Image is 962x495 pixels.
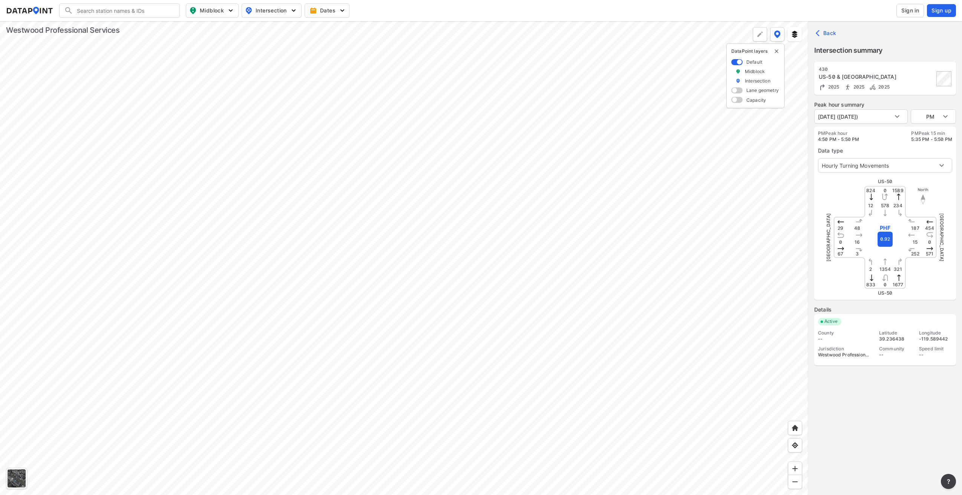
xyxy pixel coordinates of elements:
label: Lane geometry [746,87,779,93]
img: +Dz8AAAAASUVORK5CYII= [756,31,764,38]
div: 430 [819,66,934,72]
span: [GEOGRAPHIC_DATA] [939,213,945,262]
img: marker_Midblock.5ba75e30.svg [735,68,741,75]
div: Community [879,346,912,352]
div: County [818,330,872,336]
span: Intersection [245,6,297,15]
div: US-50 & Dayton Valley Rd [819,73,934,81]
img: +XpAUvaXAN7GudzAAAAAElFTkSuQmCC [791,424,799,432]
a: Sign up [925,4,956,17]
img: 5YPKRKmlfpI5mqlR8AD95paCi+0kK1fRFDJSaMmawlwaeJcJwk9O2fotCW5ve9gAAAAASUVORK5CYII= [339,7,346,14]
img: zeq5HYn9AnE9l6UmnFLPAAAAAElFTkSuQmCC [791,442,799,449]
div: 39.236438 [879,336,912,342]
div: -- [879,352,912,358]
img: map_pin_int.54838e6b.svg [244,6,253,15]
span: ? [945,477,951,486]
div: Home [788,421,802,435]
label: Details [814,306,956,313]
div: Hourly Turning Movements [818,158,952,173]
img: Pedestrian count [844,83,852,91]
button: more [941,474,956,489]
label: Intersection summary [814,45,956,56]
span: 4:50 PM - 5:50 PM [818,136,859,142]
span: 2025 [852,84,865,90]
button: delete [774,48,780,54]
div: -- [919,352,952,358]
img: dataPointLogo.9353c09d.svg [6,7,53,14]
button: Sign in [896,4,924,17]
label: Data type [818,147,952,154]
div: Polygon tool [753,27,767,41]
label: Intersection [745,78,771,84]
div: Jurisdiction [818,346,872,352]
img: 5YPKRKmlfpI5mqlR8AD95paCi+0kK1fRFDJSaMmawlwaeJcJwk9O2fotCW5ve9gAAAAASUVORK5CYII= [227,7,234,14]
label: PM Peak 15 min [911,130,952,136]
img: marker_Intersection.6861001b.svg [735,78,741,84]
label: Midblock [745,68,765,75]
input: Search [73,5,175,17]
button: Intersection [242,3,302,18]
span: [GEOGRAPHIC_DATA] [826,213,831,262]
div: -119.589442 [919,336,952,342]
label: Default [746,59,762,65]
div: Longitude [919,330,952,336]
span: Back [817,29,836,37]
span: US-50 [878,179,893,184]
img: MAAAAAElFTkSuQmCC [791,478,799,486]
div: Westwood Professional Services [6,25,120,35]
span: Midblock [189,6,234,15]
img: data-point-layers.37681fc9.svg [774,31,781,38]
button: Sign up [927,4,956,17]
label: PM Peak hour [818,130,859,136]
button: Dates [305,3,349,18]
div: View my location [788,438,802,452]
img: 5YPKRKmlfpI5mqlR8AD95paCi+0kK1fRFDJSaMmawlwaeJcJwk9O2fotCW5ve9gAAAAASUVORK5CYII= [290,7,297,14]
span: Dates [311,7,345,14]
label: Peak hour summary [814,101,956,108]
div: [DATE] ([DATE]) [814,109,908,124]
div: Zoom out [788,475,802,489]
div: Toggle basemap [6,468,27,489]
span: 5:35 PM - 5:50 PM [911,136,952,142]
div: -- [818,336,872,342]
img: Bicycle count [869,83,876,91]
button: Back [814,27,839,39]
p: DataPoint layers [731,48,780,54]
img: layers.ee07997e.svg [791,31,798,38]
span: Sign in [901,7,919,14]
img: map_pin_mid.602f9df1.svg [188,6,198,15]
button: DataPoint layers [770,27,784,41]
span: Sign up [931,7,951,14]
label: Capacity [746,97,766,103]
a: Sign in [895,4,925,17]
div: Westwood Professional Services [818,352,872,358]
div: Zoom in [788,461,802,476]
span: 2025 [826,84,839,90]
span: 2025 [876,84,890,90]
img: Turning count [819,83,826,91]
button: External layers [787,27,802,41]
img: ZvzfEJKXnyWIrJytrsY285QMwk63cM6Drc+sIAAAAASUVORK5CYII= [791,465,799,472]
div: PM [911,109,956,124]
div: Speed limit [919,346,952,352]
span: Active [821,318,841,325]
img: close-external-leyer.3061a1c7.svg [774,48,780,54]
img: calendar-gold.39a51dde.svg [309,7,317,14]
div: Latitude [879,330,912,336]
button: Midblock [186,3,239,18]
